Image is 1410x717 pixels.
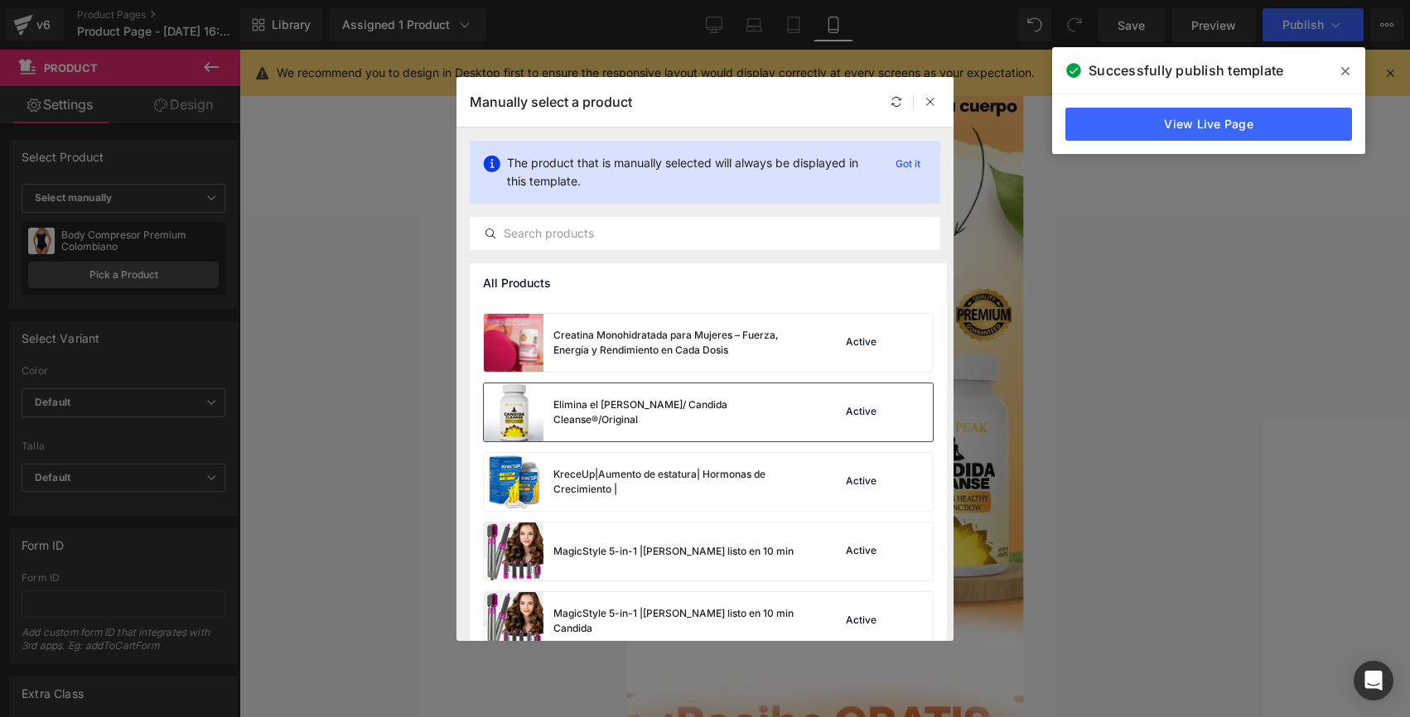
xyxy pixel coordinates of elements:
[470,94,632,110] p: Manually select a product
[484,592,543,650] img: product-img
[553,467,802,497] div: KreceUp|Aumento de estatura| Hormonas de Crecimiento |
[1354,661,1393,700] div: Open Intercom Messenger
[484,453,543,511] img: product-img
[484,522,543,580] img: product-img
[1089,60,1283,80] span: Successfully publish template
[843,406,880,419] div: Active
[484,383,543,441] img: product-img
[553,328,802,358] div: Creatina Monohidratada para Mujeres – Fuerza, Energía y Rendimiento en Cada Dosis
[843,545,880,558] div: Active
[1065,108,1352,141] a: View Live Page
[471,224,939,243] input: Search products
[553,606,802,636] div: MagicStyle 5-in-1 |[PERSON_NAME] listo en 10 min Candida
[843,614,880,628] div: Active
[553,397,802,427] div: Elimina el [PERSON_NAME]/ Candida Cleanse®/Original
[484,314,543,372] img: product-img
[507,154,876,190] p: The product that is manually selected will always be displayed in this template.
[553,544,794,559] div: MagicStyle 5-in-1 |[PERSON_NAME] listo en 10 min
[889,154,927,174] p: Got it
[470,263,947,303] div: All Products
[843,336,880,349] div: Active
[843,475,880,488] div: Active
